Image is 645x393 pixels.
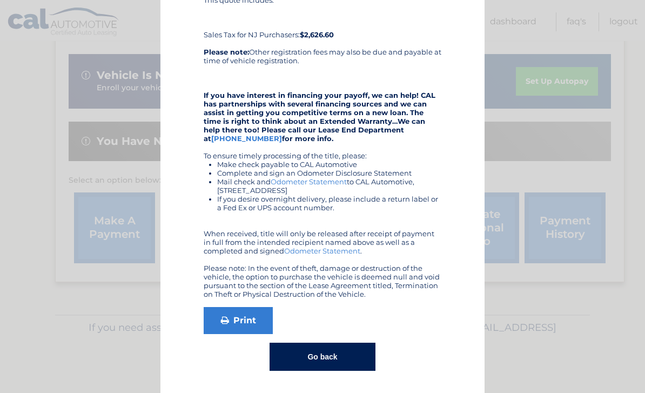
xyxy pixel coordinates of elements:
b: $2,626.60 [300,30,334,39]
a: Print [204,307,273,334]
button: Go back [270,343,375,371]
a: [PHONE_NUMBER] [211,134,282,143]
strong: If you have interest in financing your payoff, we can help! CAL has partnerships with several fin... [204,91,435,143]
b: Please note: [204,48,249,56]
li: If you desire overnight delivery, please include a return label or a Fed Ex or UPS account number. [217,195,441,212]
a: Odometer Statement [271,177,347,186]
li: Mail check and to CAL Automotive, [STREET_ADDRESS] [217,177,441,195]
li: Make check payable to CAL Automotive [217,160,441,169]
li: Complete and sign an Odometer Disclosure Statement [217,169,441,177]
a: Odometer Statement [284,247,360,255]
